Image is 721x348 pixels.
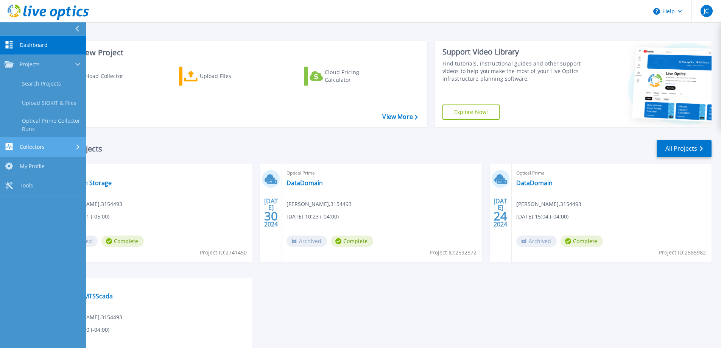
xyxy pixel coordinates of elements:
[516,169,707,177] span: Optical Prime
[561,236,603,247] span: Complete
[57,313,122,321] span: [PERSON_NAME] , 3154493
[287,200,352,208] span: [PERSON_NAME] , 3154493
[57,169,248,177] span: Optical Prime
[659,248,706,257] span: Project ID: 2585982
[287,169,477,177] span: Optical Prime
[442,60,584,83] div: Find tutorials, instructional guides and other support videos to help you make the most of your L...
[57,282,248,290] span: Optical Prime
[200,248,247,257] span: Project ID: 2741450
[20,182,33,189] span: Tools
[704,8,709,14] span: JC
[20,42,48,48] span: Dashboard
[442,105,500,120] a: Explore Now!
[200,69,260,84] div: Upload Files
[325,69,385,84] div: Cloud Pricing Calculator
[494,213,507,219] span: 24
[287,179,323,187] a: DataDomain
[264,213,278,219] span: 30
[179,67,263,86] a: Upload Files
[516,200,581,208] span: [PERSON_NAME] , 3154493
[304,67,389,86] a: Cloud Pricing Calculator
[20,144,45,150] span: Collectors
[516,212,568,221] span: [DATE] 15:04 (-04:00)
[657,140,712,157] a: All Projects
[331,236,373,247] span: Complete
[20,61,40,68] span: Projects
[101,236,144,247] span: Complete
[287,212,339,221] span: [DATE] 10:23 (-04:00)
[54,67,138,86] a: Download Collector
[20,163,45,170] span: My Profile
[54,48,417,57] h3: Start a New Project
[57,200,122,208] span: [PERSON_NAME] , 3154493
[264,199,278,226] div: [DATE] 2024
[516,179,553,187] a: DataDomain
[430,248,477,257] span: Project ID: 2592872
[493,199,508,226] div: [DATE] 2024
[287,236,327,247] span: Archived
[382,113,417,120] a: View More
[73,69,134,84] div: Download Collector
[516,236,557,247] span: Archived
[442,47,584,57] div: Support Video Library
